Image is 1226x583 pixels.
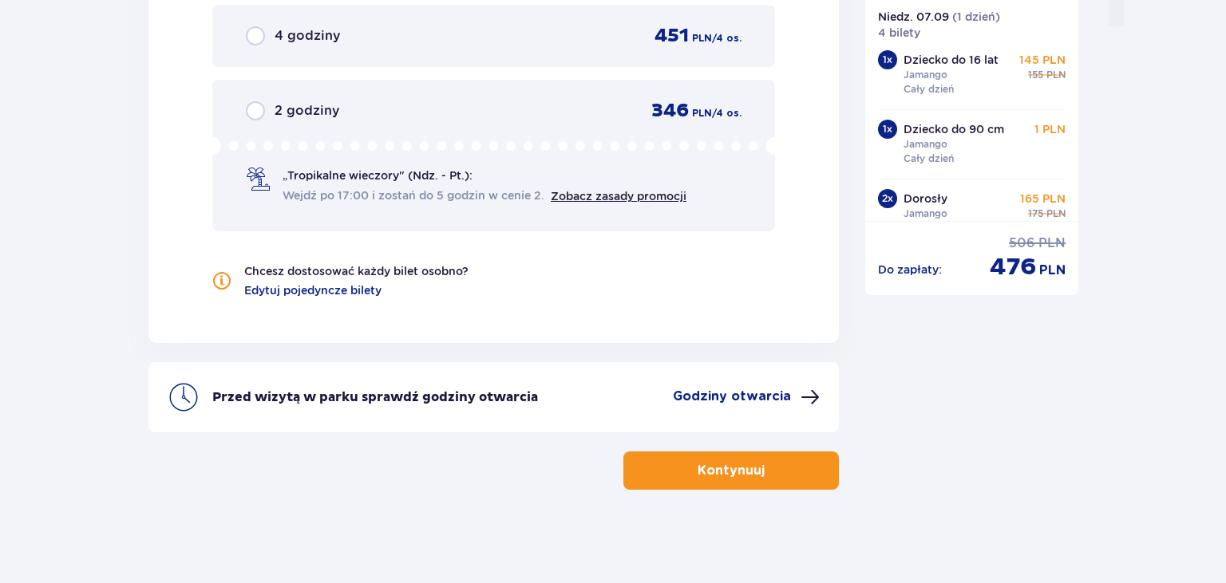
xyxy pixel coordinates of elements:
[651,99,689,123] p: 346
[698,462,765,479] p: Kontynuuj
[275,102,339,120] p: 2 godziny
[878,9,949,25] p: Niedz. 07.09
[904,191,947,207] p: Dorosły
[212,388,538,406] p: Przed wizytą w parku sprawdź godziny otwarcia
[1046,68,1066,82] p: PLN
[551,190,686,203] a: Zobacz zasady promocji
[1020,191,1066,207] p: 165 PLN
[692,106,712,120] p: PLN
[1028,207,1043,221] p: 175
[275,27,340,45] p: 4 godziny
[952,9,1000,25] p: ( 1 dzień )
[673,388,820,407] button: Godziny otwarcia
[1028,68,1043,82] p: 155
[244,282,382,298] a: Edytuj pojedyncze bilety
[878,120,897,139] div: 1 x
[1009,234,1035,252] p: 506
[904,68,947,82] p: Jamango
[1038,234,1066,252] p: PLN
[283,187,544,203] span: Wejdź po 17:00 i zostań do 5 godzin w cenie 2.
[712,106,742,120] p: / 4 os.
[623,451,839,490] button: Kontynuuj
[878,262,942,278] p: Do zapłaty :
[673,388,791,405] p: Godziny otwarcia
[168,381,200,413] img: clock icon
[878,189,897,208] div: 2 x
[244,263,469,279] p: Chcesz dostosować każdy bilet osobno?
[904,82,954,97] p: Cały dzień
[904,152,954,166] p: Cały dzień
[990,252,1036,282] p: 476
[1019,52,1066,68] p: 145 PLN
[1046,207,1066,221] p: PLN
[1039,262,1066,279] p: PLN
[904,52,999,68] p: Dziecko do 16 lat
[904,207,947,221] p: Jamango
[878,50,897,69] div: 1 x
[283,167,473,183] p: „Tropikalne wieczory" (Ndz. - Pt.):
[904,121,1004,137] p: Dziecko do 90 cm
[655,24,689,48] p: 451
[1034,121,1066,137] p: 1 PLN
[712,31,742,45] p: / 4 os.
[692,31,712,45] p: PLN
[904,137,947,152] p: Jamango
[878,25,920,41] p: 4 bilety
